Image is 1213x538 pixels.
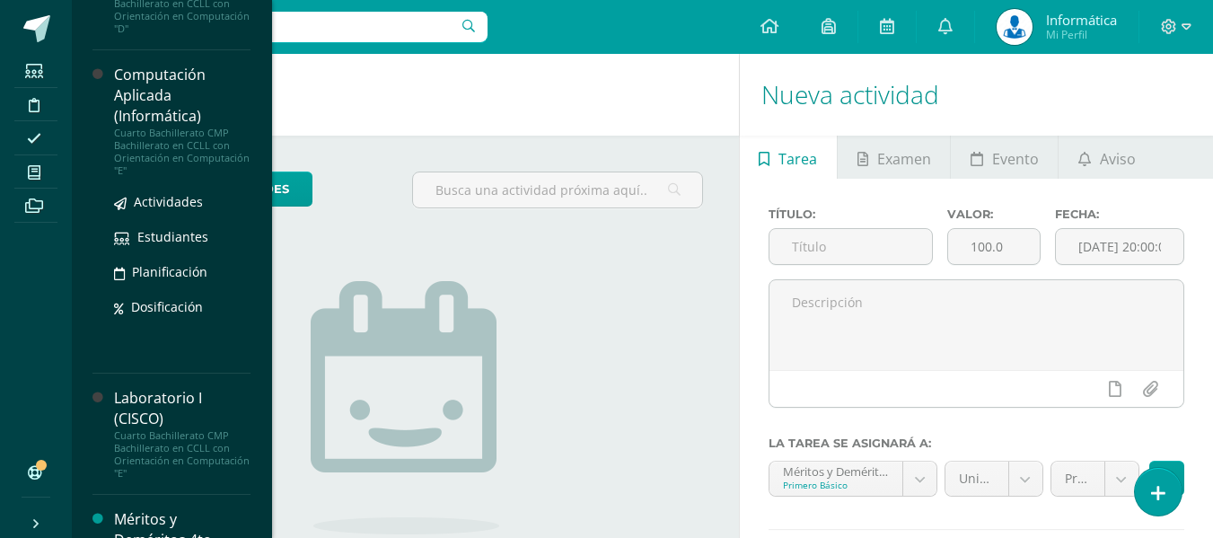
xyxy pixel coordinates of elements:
a: Planificación [114,261,251,282]
a: Computación Aplicada (Informática)Cuarto Bachillerato CMP Bachillerato en CCLL con Orientación en... [114,65,251,177]
span: Actividades [134,193,203,210]
input: Busca un usuario... [84,12,488,42]
input: Busca una actividad próxima aquí... [413,172,701,207]
a: Evento [951,136,1058,179]
label: La tarea se asignará a: [769,437,1184,450]
img: no_activities.png [311,281,499,534]
span: Estudiantes [137,228,208,245]
span: Planificación [132,263,207,280]
a: Dosificación [114,296,251,317]
span: Unidad 3 [959,462,995,496]
a: Laboratorio I (CISCO)Cuarto Bachillerato CMP Bachillerato en CCLL con Orientación en Computación "E" [114,388,251,480]
span: Mi Perfil [1046,27,1117,42]
span: Informática [1046,11,1117,29]
img: da59f6ea21f93948affb263ca1346426.png [997,9,1033,45]
a: Aviso [1059,136,1155,179]
label: Valor: [947,207,1041,221]
a: Prueba Corta (0.0%) [1051,462,1138,496]
span: Dosificación [131,298,203,315]
a: Actividades [114,191,251,212]
div: Cuarto Bachillerato CMP Bachillerato en CCLL con Orientación en Computación "E" [114,127,251,177]
input: Puntos máximos [948,229,1040,264]
label: Fecha: [1055,207,1184,221]
span: Aviso [1100,137,1136,181]
a: Unidad 3 [945,462,1042,496]
label: Título: [769,207,934,221]
div: Méritos y Deméritos 1ro. Básico "A" 'A' [783,462,889,479]
input: Fecha de entrega [1056,229,1183,264]
span: Prueba Corta (0.0%) [1065,462,1091,496]
a: Estudiantes [114,226,251,247]
input: Título [769,229,933,264]
h1: Actividades [93,54,717,136]
h1: Nueva actividad [761,54,1191,136]
div: Primero Básico [783,479,889,491]
div: Cuarto Bachillerato CMP Bachillerato en CCLL con Orientación en Computación "E" [114,429,251,480]
a: Méritos y Deméritos 1ro. Básico "A" 'A'Primero Básico [769,462,936,496]
a: Tarea [740,136,837,179]
span: Evento [992,137,1039,181]
div: Laboratorio I (CISCO) [114,388,251,429]
span: Tarea [778,137,817,181]
span: Examen [877,137,931,181]
a: Examen [838,136,950,179]
div: Computación Aplicada (Informática) [114,65,251,127]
